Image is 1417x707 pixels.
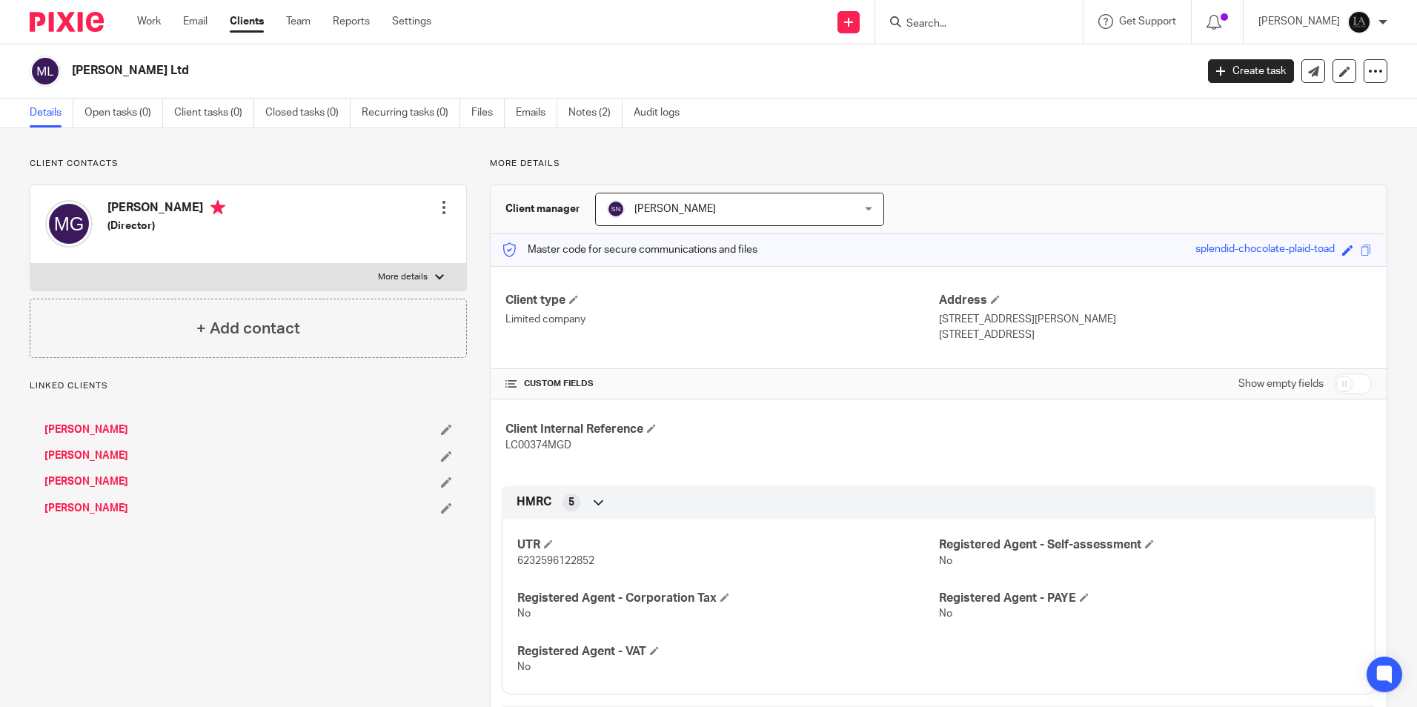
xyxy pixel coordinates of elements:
[286,14,311,29] a: Team
[939,328,1372,342] p: [STREET_ADDRESS]
[30,56,61,87] img: svg%3E
[210,200,225,215] i: Primary
[939,312,1372,327] p: [STREET_ADDRESS][PERSON_NAME]
[517,494,551,510] span: HMRC
[634,204,716,214] span: [PERSON_NAME]
[939,537,1360,553] h4: Registered Agent - Self-assessment
[44,474,128,489] a: [PERSON_NAME]
[517,591,938,606] h4: Registered Agent - Corporation Tax
[939,608,952,619] span: No
[392,14,431,29] a: Settings
[505,293,938,308] h4: Client type
[137,14,161,29] a: Work
[505,440,571,451] span: LC00374MGD
[196,317,300,340] h4: + Add contact
[378,271,428,283] p: More details
[1119,16,1176,27] span: Get Support
[490,158,1387,170] p: More details
[30,380,467,392] p: Linked clients
[107,219,225,233] h5: (Director)
[107,200,225,219] h4: [PERSON_NAME]
[183,14,208,29] a: Email
[45,200,93,248] img: svg%3E
[505,378,938,390] h4: CUSTOM FIELDS
[30,99,73,127] a: Details
[471,99,505,127] a: Files
[44,422,128,437] a: [PERSON_NAME]
[30,158,467,170] p: Client contacts
[44,501,128,516] a: [PERSON_NAME]
[230,14,264,29] a: Clients
[505,202,580,216] h3: Client manager
[502,242,757,257] p: Master code for secure communications and files
[1347,10,1371,34] img: Lockhart+Amin+-+1024x1024+-+light+on+dark.jpg
[1195,242,1335,259] div: splendid-chocolate-plaid-toad
[362,99,460,127] a: Recurring tasks (0)
[568,99,623,127] a: Notes (2)
[1238,376,1324,391] label: Show empty fields
[517,537,938,553] h4: UTR
[568,495,574,510] span: 5
[517,608,531,619] span: No
[939,556,952,566] span: No
[607,200,625,218] img: svg%3E
[517,662,531,672] span: No
[905,18,1038,31] input: Search
[44,448,128,463] a: [PERSON_NAME]
[30,12,104,32] img: Pixie
[1258,14,1340,29] p: [PERSON_NAME]
[939,591,1360,606] h4: Registered Agent - PAYE
[84,99,163,127] a: Open tasks (0)
[634,99,691,127] a: Audit logs
[174,99,254,127] a: Client tasks (0)
[265,99,351,127] a: Closed tasks (0)
[1208,59,1294,83] a: Create task
[505,312,938,327] p: Limited company
[333,14,370,29] a: Reports
[516,99,557,127] a: Emails
[505,422,938,437] h4: Client Internal Reference
[517,644,938,660] h4: Registered Agent - VAT
[72,63,963,79] h2: [PERSON_NAME] Ltd
[517,556,594,566] span: 6232596122852
[939,293,1372,308] h4: Address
